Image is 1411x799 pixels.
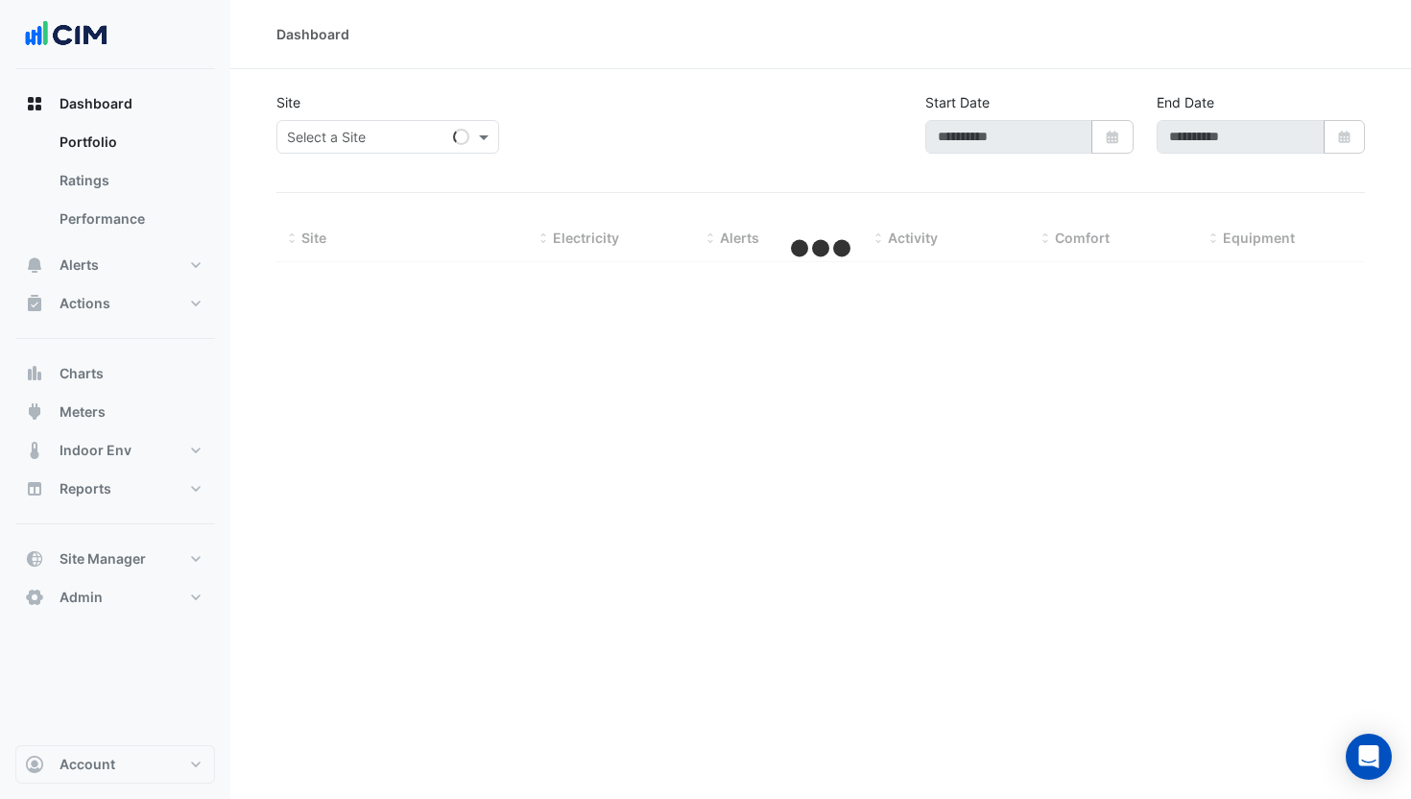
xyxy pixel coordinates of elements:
span: Admin [60,588,103,607]
button: Dashboard [15,85,215,123]
app-icon: Meters [25,402,44,422]
div: Dashboard [276,24,349,44]
span: Actions [60,294,110,313]
button: Charts [15,354,215,393]
span: Account [60,755,115,774]
button: Admin [15,578,215,617]
button: Account [15,745,215,784]
a: Ratings [44,161,215,200]
a: Portfolio [44,123,215,161]
button: Indoor Env [15,431,215,470]
app-icon: Indoor Env [25,441,44,460]
span: Charts [60,364,104,383]
app-icon: Dashboard [25,94,44,113]
button: Alerts [15,246,215,284]
a: Performance [44,200,215,238]
button: Reports [15,470,215,508]
button: Meters [15,393,215,431]
label: Site [276,92,300,112]
label: Start Date [925,92,990,112]
app-icon: Site Manager [25,549,44,569]
button: Actions [15,284,215,323]
div: Open Intercom Messenger [1346,734,1392,780]
span: Activity [888,230,938,246]
span: Electricity [553,230,619,246]
span: Alerts [60,255,99,275]
span: Indoor Env [60,441,132,460]
app-icon: Admin [25,588,44,607]
app-icon: Actions [25,294,44,313]
span: Meters [60,402,106,422]
span: Site Manager [60,549,146,569]
div: Dashboard [15,123,215,246]
app-icon: Reports [25,479,44,498]
span: Reports [60,479,111,498]
span: Dashboard [60,94,132,113]
span: Alerts [720,230,759,246]
span: Equipment [1223,230,1295,246]
app-icon: Alerts [25,255,44,275]
label: End Date [1157,92,1214,112]
span: Site [301,230,326,246]
button: Site Manager [15,540,215,578]
app-icon: Charts [25,364,44,383]
img: Company Logo [23,15,109,54]
span: Comfort [1055,230,1110,246]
